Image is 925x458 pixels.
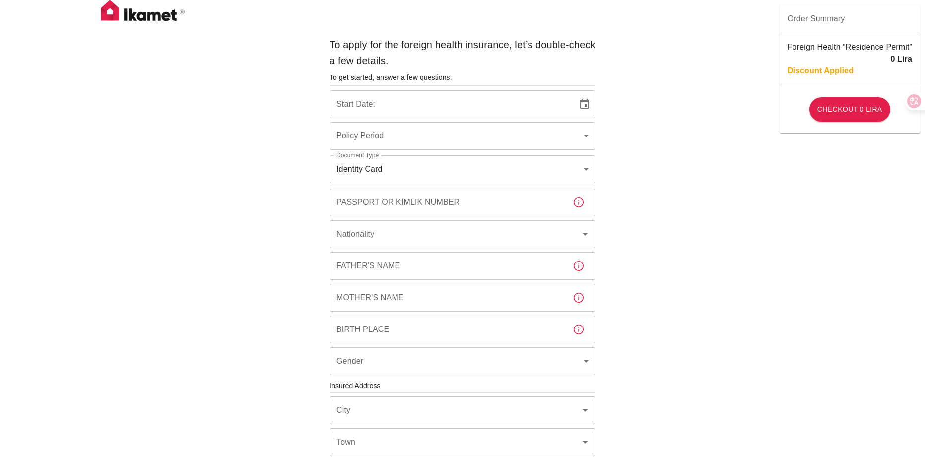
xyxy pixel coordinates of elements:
h6: To get started, answer a few questions. [330,72,595,83]
button: Open [578,227,592,241]
button: Open [578,435,592,449]
input: DD/MM/YYYY [330,90,571,118]
button: Choose date [575,94,595,114]
label: Document Type [336,151,379,159]
p: Foreign Health “Residence Permit” [788,41,912,53]
div: ​ [330,347,595,375]
div: ​ [330,122,595,150]
p: Discount Applied [788,65,854,77]
div: Identity Card [330,155,595,183]
h6: To apply for the foreign health insurance, let’s double-check a few details. [330,37,595,68]
p: 0 Lira [890,53,912,65]
span: Order Summary [788,13,912,25]
h6: Insured Address [330,381,595,392]
button: Checkout 0 Lira [809,97,890,122]
button: Open [578,403,592,417]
